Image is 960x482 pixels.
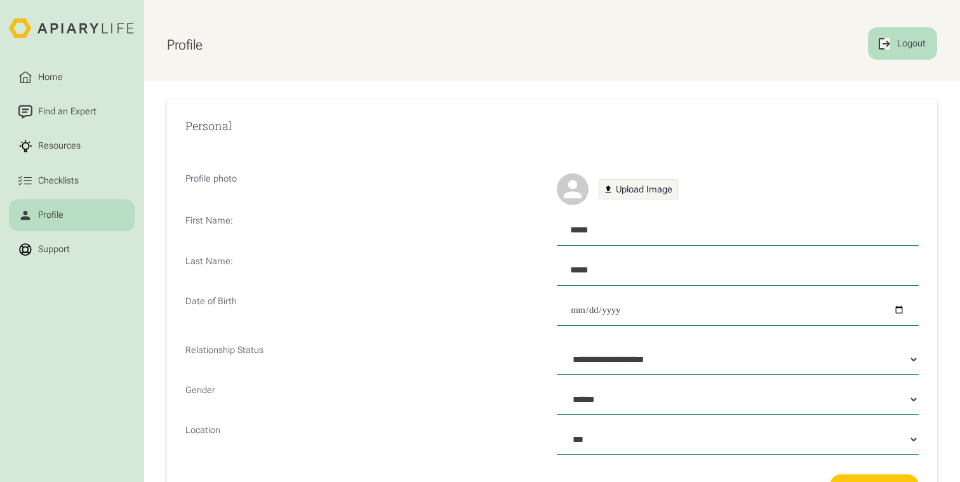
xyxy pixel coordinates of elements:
p: Gender [185,385,547,415]
p: Profile photo [185,173,547,206]
a: Support [9,234,135,266]
h1: Profile [167,37,203,53]
div: Find an Expert [36,105,98,119]
p: First Name: [185,215,547,245]
div: Upload Image [616,181,672,198]
a: Checklists [9,164,135,197]
a: Profile [9,199,135,232]
p: Relationship Status [185,345,547,375]
p: Last Name: [185,256,547,286]
a: Upload Image [599,179,678,199]
p: Date of Birth [185,296,547,335]
div: Profile [36,208,65,222]
div: Home [36,70,65,84]
a: Home [9,61,135,93]
div: Support [36,243,72,257]
div: Resources [36,139,83,153]
p: Location [185,425,547,464]
div: Checklists [36,174,81,188]
a: Logout [868,27,937,60]
a: Resources [9,130,135,163]
div: Logout [895,37,928,51]
a: Find an Expert [9,96,135,128]
h2: Personal [185,117,547,135]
